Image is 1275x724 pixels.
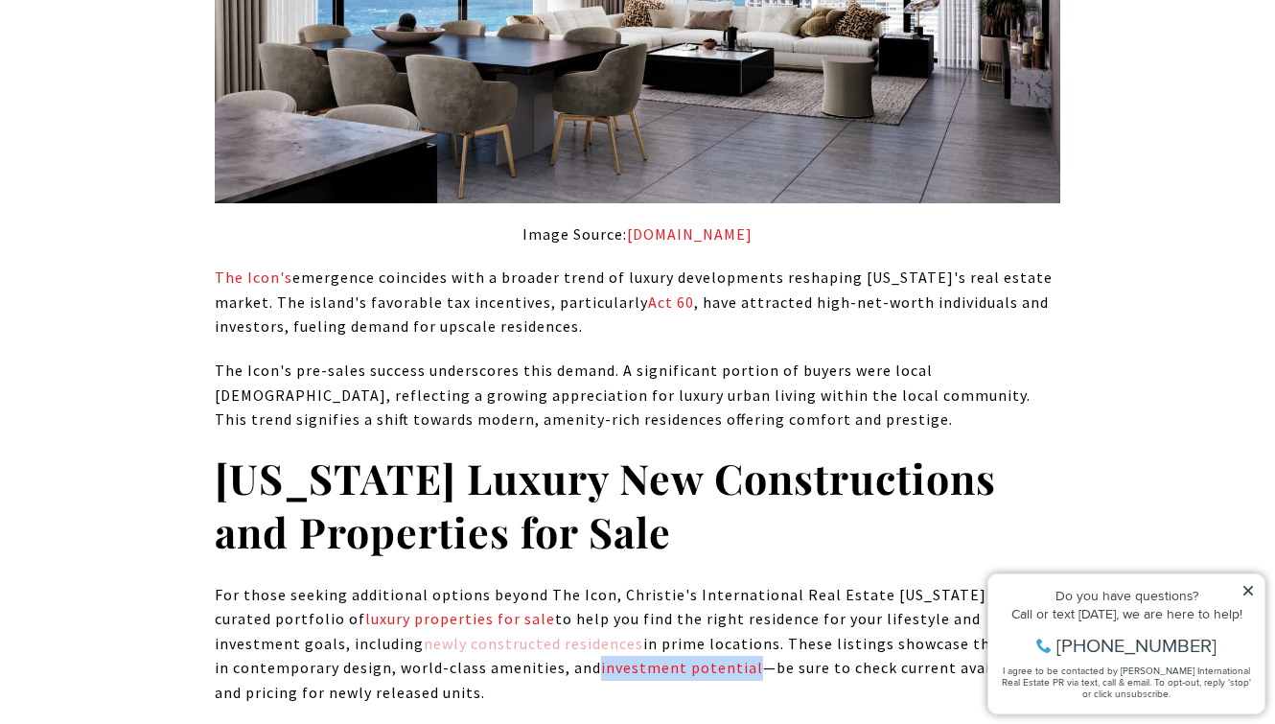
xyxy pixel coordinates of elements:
a: newly constructed residences - open in a new tab [424,634,643,653]
p: Image Source: [215,222,1060,247]
a: Act 60 - open in a new tab [648,292,694,312]
div: Call or text [DATE], we are here to help! [20,61,277,75]
p: The Icon's pre-sales success underscores this demand. A significant portion of buyers were local ... [215,359,1060,432]
a: christiesrealestatepr.com - open in a new tab [627,224,753,244]
a: The Icon's - open in a new tab [215,268,292,287]
p: emergence coincides with a broader trend of luxury developments reshaping [US_STATE]'s real estat... [215,266,1060,339]
a: investment potential - open in a new tab [601,658,763,677]
span: I agree to be contacted by [PERSON_NAME] International Real Estate PR via text, call & email. To ... [24,118,273,154]
span: [PHONE_NUMBER] [79,90,239,109]
div: Do you have questions? [20,43,277,57]
p: For those seeking additional options beyond The Icon, Christie's International Real Estate [US_ST... [215,583,1060,706]
a: luxury properties for sale - open in a new tab [365,609,555,628]
strong: [US_STATE] Luxury New Constructions and Properties for Sale [215,450,996,559]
